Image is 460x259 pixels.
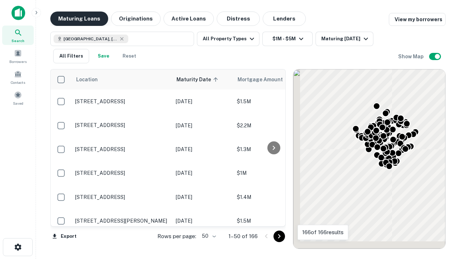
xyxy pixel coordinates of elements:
span: [GEOGRAPHIC_DATA], [GEOGRAPHIC_DATA], [GEOGRAPHIC_DATA] [64,36,118,42]
p: 166 of 166 results [302,228,344,237]
p: [STREET_ADDRESS] [75,146,169,153]
p: [DATE] [176,169,230,177]
button: Export [50,231,78,242]
div: 50 [199,231,217,241]
a: View my borrowers [389,13,446,26]
p: Rows per page: [157,232,196,241]
p: $1.5M [237,97,309,105]
button: Maturing Loans [50,12,108,26]
span: Search [11,38,24,44]
th: Maturity Date [172,69,233,90]
p: [DATE] [176,122,230,129]
span: Maturity Date [176,75,220,84]
span: Location [76,75,98,84]
p: [STREET_ADDRESS] [75,122,169,128]
button: $1M - $5M [262,32,313,46]
img: capitalize-icon.png [11,6,25,20]
p: $1.3M [237,145,309,153]
p: [DATE] [176,97,230,105]
p: $1M [237,169,309,177]
span: Mortgage Amount [238,75,292,84]
span: Borrowers [9,59,27,64]
button: Save your search to get updates of matches that match your search criteria. [92,49,115,63]
button: Originations [111,12,161,26]
p: $2.2M [237,122,309,129]
div: Maturing [DATE] [321,35,370,43]
p: $1.4M [237,193,309,201]
a: Borrowers [2,46,34,66]
p: 1–50 of 166 [229,232,258,241]
a: Saved [2,88,34,108]
p: [STREET_ADDRESS][PERSON_NAME] [75,218,169,224]
button: Active Loans [164,12,214,26]
button: Distress [217,12,260,26]
p: [DATE] [176,217,230,225]
iframe: Chat Widget [424,201,460,236]
button: Go to next page [273,231,285,242]
span: Contacts [11,79,25,85]
button: All Property Types [197,32,259,46]
p: [STREET_ADDRESS] [75,98,169,105]
p: [DATE] [176,145,230,153]
a: Search [2,26,34,45]
h6: Show Map [398,53,425,60]
button: Reset [118,49,141,63]
button: Lenders [263,12,306,26]
a: Contacts [2,67,34,87]
th: Location [72,69,172,90]
button: All Filters [53,49,89,63]
button: Maturing [DATE] [316,32,373,46]
div: 0 0 [293,69,445,249]
p: [STREET_ADDRESS] [75,194,169,200]
button: [GEOGRAPHIC_DATA], [GEOGRAPHIC_DATA], [GEOGRAPHIC_DATA] [50,32,194,46]
p: $1.5M [237,217,309,225]
th: Mortgage Amount [233,69,312,90]
p: [DATE] [176,193,230,201]
p: [STREET_ADDRESS] [75,170,169,176]
span: Saved [13,100,23,106]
